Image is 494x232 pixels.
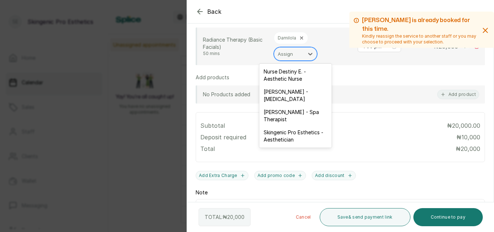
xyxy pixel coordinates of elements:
p: Subtotal [200,121,225,130]
p: ₦ [456,144,480,153]
button: Add product [437,90,479,99]
div: [PERSON_NAME] - [MEDICAL_DATA] [259,85,332,106]
p: Damilola [278,35,296,41]
button: Cancel [290,208,317,226]
button: Add Extra Charge [196,171,248,180]
div: [PERSON_NAME] - Spa Therapist [259,106,332,126]
p: ₦20,000.00 [447,121,480,130]
p: 50 mins [203,51,268,56]
p: Total [200,144,215,153]
p: ₦ [456,133,480,142]
button: Back [196,7,222,16]
div: Skingenic Pro Esthetics - Aesthetician [259,126,332,146]
p: Radiance Therapy (Basic Facials) [203,36,268,51]
div: Nurse Destiny E. - Aesthetic Nurse [259,65,332,85]
p: Kindly reassign the service to another staff or you may choose to proceed with your selection. [362,33,478,45]
button: Add promo code [254,171,306,180]
p: No Products added [203,91,250,98]
p: Deposit required [200,133,246,142]
button: Save& send payment link [320,208,410,226]
h2: [PERSON_NAME] is already booked for this time. [362,16,478,33]
span: 10,000 [461,134,480,141]
button: Add discount [312,171,356,180]
label: Note [196,189,208,196]
span: 20,000 [227,214,244,220]
span: 20,000 [461,145,480,152]
p: TOTAL: ₦ [205,214,244,221]
span: Back [207,7,222,16]
button: Continue to pay [413,208,483,226]
p: Add products [196,74,229,81]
